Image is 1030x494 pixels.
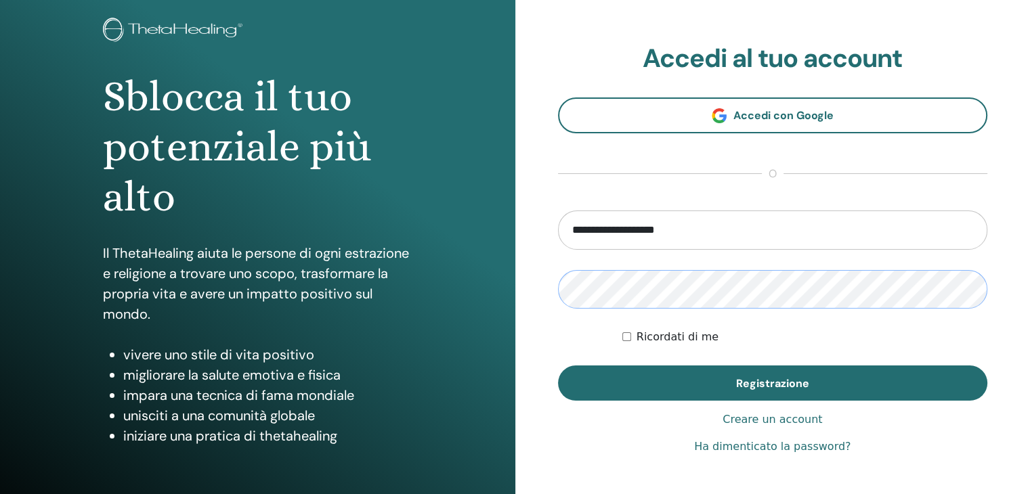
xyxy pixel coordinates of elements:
[733,108,834,122] font: Accedi con Google
[736,376,809,390] font: Registrazione
[723,413,822,426] font: Creare un account
[103,72,371,221] font: Sblocca il tuo potenziale più alto
[558,97,988,133] a: Accedi con Google
[723,411,822,428] a: Creare un account
[694,439,851,455] a: Ha dimenticato la password?
[637,330,718,343] font: Ricordati di me
[558,365,988,401] button: Registrazione
[622,329,987,345] div: Mantienimi autenticato a tempo indeterminato o finché non mi disconnetto manualmente
[769,166,777,181] font: O
[123,407,315,424] font: unisciti a una comunità globale
[123,386,354,404] font: impara una tecnica di fama mondiale
[643,41,902,75] font: Accedi al tuo account
[103,244,409,323] font: Il ThetaHealing aiuta le persone di ogni estrazione e religione a trovare uno scopo, trasformare ...
[694,440,851,453] font: Ha dimenticato la password?
[123,366,341,384] font: migliorare la salute emotiva e fisica
[123,346,314,363] font: vivere uno stile di vita positivo
[123,427,337,445] font: iniziare una pratica di thetahealing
